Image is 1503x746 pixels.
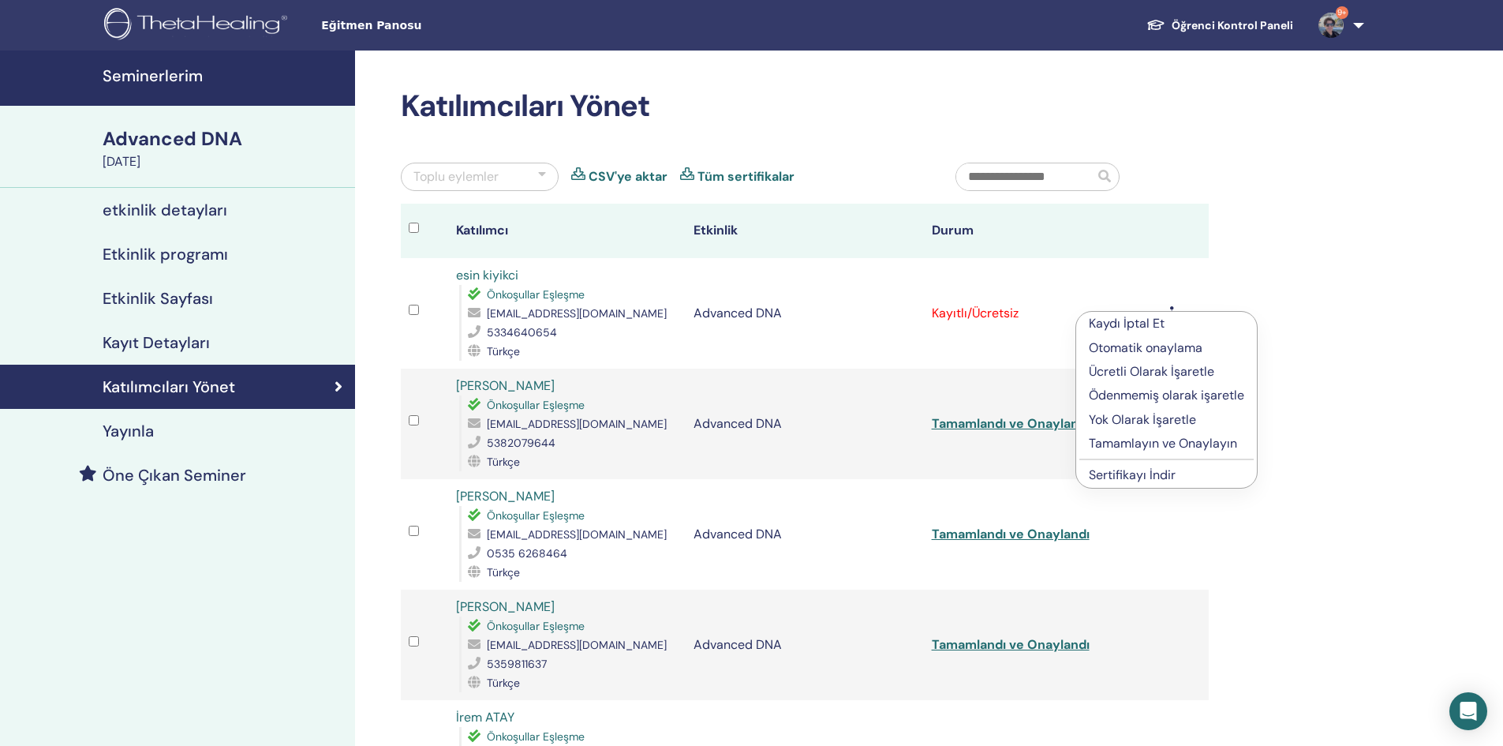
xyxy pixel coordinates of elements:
[487,436,555,450] span: 5382079644
[321,17,558,34] span: Eğitmen Panosu
[1146,18,1165,32] img: graduation-cap-white.svg
[448,204,686,258] th: Katılımcı
[456,267,518,283] a: esin kiyikci
[1089,410,1244,429] p: Yok Olarak İşaretle
[487,287,585,302] span: Önkoşullar Eşleşme
[697,167,794,186] a: Tüm sertifikalar
[487,729,585,744] span: Önkoşullar Eşleşme
[103,66,346,85] h4: Seminerlerim
[487,638,667,652] span: [EMAIL_ADDRESS][DOMAIN_NAME]
[487,657,547,671] span: 5359811637
[924,204,1161,258] th: Durum
[932,526,1090,542] a: Tamamlandı ve Onaylandı
[103,126,346,152] div: Advanced DNA
[1089,362,1244,381] p: Ücretli Olarak İşaretle
[401,88,1209,125] h2: Katılımcıları Yönet
[456,598,555,615] a: [PERSON_NAME]
[487,508,585,523] span: Önkoşullar Eşleşme
[487,676,520,690] span: Türkçe
[487,398,585,412] span: Önkoşullar Eşleşme
[1089,467,1176,483] a: Sertifikayı İndir
[487,527,667,542] span: [EMAIL_ADDRESS][DOMAIN_NAME]
[456,709,514,725] a: İrem ATAY
[686,479,923,590] td: Advanced DNA
[1336,6,1348,19] span: 9+
[413,167,499,186] div: Toplu eylemler
[103,201,227,219] h4: etkinlik detayları
[487,619,585,633] span: Önkoşullar Eşleşme
[686,258,923,369] td: Advanced DNA
[103,289,213,308] h4: Etkinlik Sayfası
[104,8,293,43] img: logo.png
[1318,13,1344,38] img: default.jpg
[686,204,923,258] th: Etkinlik
[1089,314,1244,333] p: Kaydı İptal Et
[1089,386,1244,405] p: Ödenmemiş olarak işaretle
[487,455,520,469] span: Türkçe
[589,167,667,186] a: CSV'ye aktar
[1449,692,1487,730] div: Open Intercom Messenger
[103,377,235,396] h4: Katılımcıları Yönet
[103,422,154,440] h4: Yayınla
[103,333,210,352] h4: Kayıt Detayları
[487,344,520,358] span: Türkçe
[103,245,228,264] h4: Etkinlik programı
[103,152,346,171] div: [DATE]
[686,369,923,479] td: Advanced DNA
[1089,434,1244,453] p: Tamamlayın ve Onaylayın
[1134,11,1306,40] a: Öğrenci Kontrol Paneli
[932,636,1090,653] a: Tamamlandı ve Onaylandı
[932,415,1090,432] a: Tamamlandı ve Onaylandı
[487,325,557,339] span: 5334640654
[487,306,667,321] span: [EMAIL_ADDRESS][DOMAIN_NAME]
[487,417,667,431] span: [EMAIL_ADDRESS][DOMAIN_NAME]
[487,565,520,579] span: Türkçe
[686,590,923,700] td: Advanced DNA
[103,466,246,485] h4: Öne Çıkan Seminer
[1089,339,1244,358] p: Otomatik onaylama
[456,488,555,504] a: [PERSON_NAME]
[487,546,567,560] span: 0535 6268464
[456,377,555,394] a: [PERSON_NAME]
[93,126,355,171] a: Advanced DNA[DATE]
